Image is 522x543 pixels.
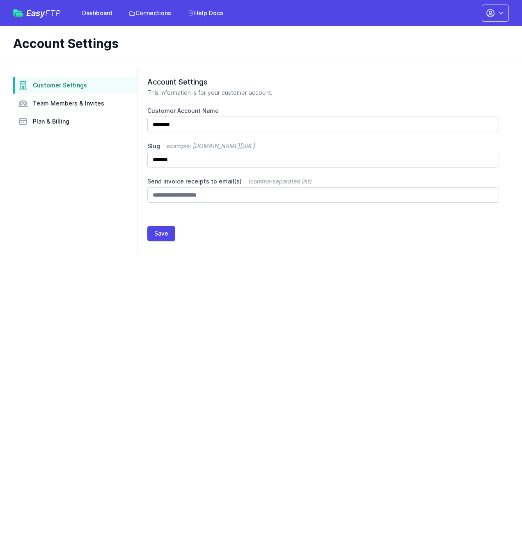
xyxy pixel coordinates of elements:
[147,89,499,97] p: This information is for your customer account.
[77,6,117,21] a: Dashboard
[33,81,87,89] span: Customer Settings
[26,9,61,17] span: Easy
[13,9,23,17] img: easyftp_logo.png
[147,226,175,241] button: Save
[13,95,137,112] a: Team Members & Invites
[33,117,69,126] span: Plan & Billing
[13,36,502,51] h1: Account Settings
[45,8,61,18] span: FTP
[33,99,104,108] span: Team Members & Invites
[13,77,137,94] a: Customer Settings
[147,142,499,150] label: Slug
[248,178,312,185] span: (comma-separated list)
[147,107,499,115] label: Customer Account Name
[13,113,137,130] a: Plan & Billing
[147,177,499,186] label: Send invoice receipts to email(s)
[124,6,176,21] a: Connections
[13,9,61,17] a: EasyFTP
[183,6,228,21] a: Help Docs
[147,77,499,87] h2: Account Settings
[167,142,255,149] span: example: [DOMAIN_NAME][URL]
